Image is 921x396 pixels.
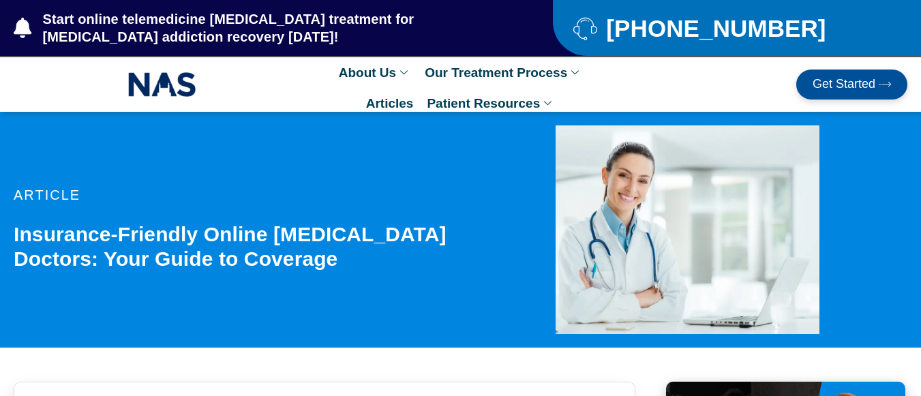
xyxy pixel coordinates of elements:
[332,57,418,88] a: About Us
[420,88,562,119] a: Patient Resources
[128,69,196,100] img: NAS_email_signature-removebg-preview.png
[556,125,819,334] img: Telemedicine-Suboxone-Doctors-for-Opioid-Addiction-Treatment-in-Tennessee
[813,78,875,91] span: Get Started
[359,88,421,119] a: Articles
[418,57,589,88] a: Our Treatment Process
[573,16,887,40] a: [PHONE_NUMBER]
[603,20,826,37] span: [PHONE_NUMBER]
[14,188,468,202] p: article
[40,10,498,46] span: Start online telemedicine [MEDICAL_DATA] treatment for [MEDICAL_DATA] addiction recovery [DATE]!
[14,222,468,271] h1: Insurance-Friendly Online [MEDICAL_DATA] Doctors: Your Guide to Coverage
[796,70,907,100] a: Get Started
[14,10,498,46] a: Start online telemedicine [MEDICAL_DATA] treatment for [MEDICAL_DATA] addiction recovery [DATE]!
